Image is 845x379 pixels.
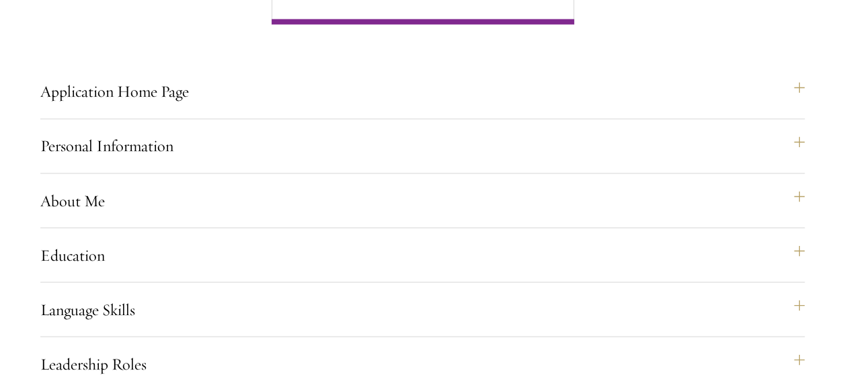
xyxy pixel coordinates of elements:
button: About Me [40,184,805,216]
button: Personal Information [40,130,805,162]
button: Education [40,239,805,271]
button: Application Home Page [40,75,805,108]
button: Language Skills [40,293,805,325]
